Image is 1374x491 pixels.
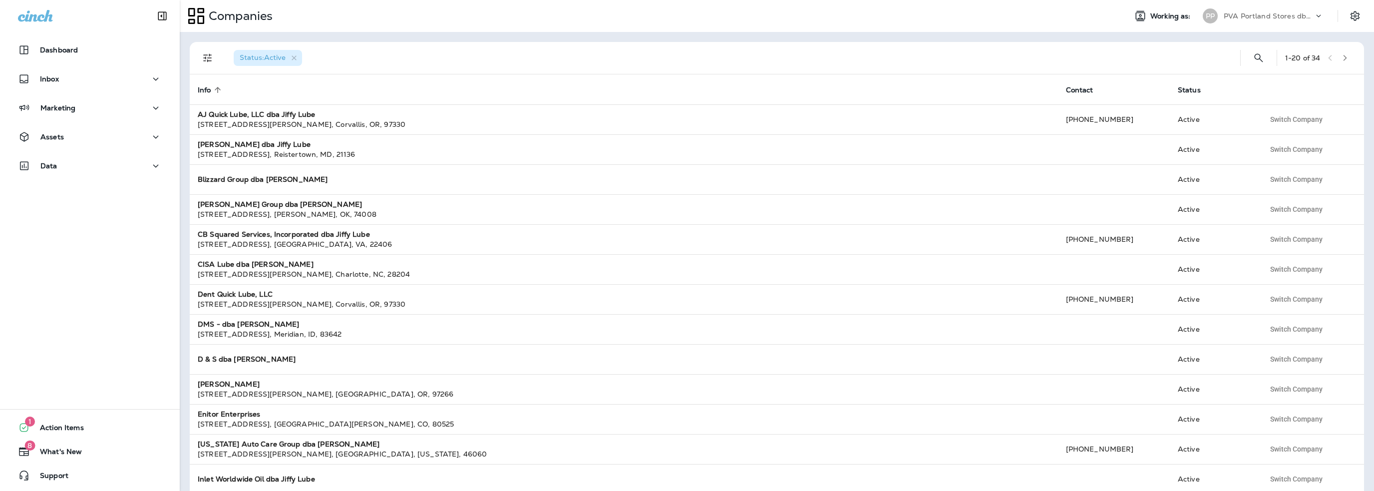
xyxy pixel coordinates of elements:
td: [PHONE_NUMBER] [1058,284,1170,314]
span: 8 [24,441,35,451]
span: Switch Company [1270,296,1323,303]
button: Assets [10,127,170,147]
p: Data [40,162,57,170]
td: Active [1170,254,1257,284]
span: 1 [25,417,35,427]
button: Filters [198,48,218,68]
div: 1 - 20 of 34 [1285,54,1320,62]
strong: Inlet Worldwide Oil dba Jiffy Lube [198,475,315,484]
button: Switch Company [1265,352,1328,367]
span: Switch Company [1270,446,1323,453]
button: Dashboard [10,40,170,60]
p: Companies [205,8,273,23]
button: Switch Company [1265,112,1328,127]
button: Support [10,466,170,486]
strong: [US_STATE] Auto Care Group dba [PERSON_NAME] [198,440,379,449]
p: Inbox [40,75,59,83]
button: Settings [1346,7,1364,25]
div: [STREET_ADDRESS][PERSON_NAME] , Corvallis , OR , 97330 [198,299,1050,309]
div: [STREET_ADDRESS] , [GEOGRAPHIC_DATA][PERSON_NAME] , CO , 80525 [198,419,1050,429]
span: Info [198,85,224,94]
div: [STREET_ADDRESS][PERSON_NAME] , Charlotte , NC , 28204 [198,269,1050,279]
td: Active [1170,374,1257,404]
span: Switch Company [1270,386,1323,393]
button: Collapse Sidebar [148,6,176,26]
td: Active [1170,194,1257,224]
button: Switch Company [1265,232,1328,247]
span: Contact [1066,85,1106,94]
div: [STREET_ADDRESS][PERSON_NAME] , [GEOGRAPHIC_DATA] , OR , 97266 [198,389,1050,399]
td: Active [1170,314,1257,344]
td: Active [1170,284,1257,314]
span: Info [198,86,211,94]
strong: DMS - dba [PERSON_NAME] [198,320,299,329]
div: [STREET_ADDRESS] , Reistertown , MD , 21136 [198,149,1050,159]
span: Switch Company [1270,356,1323,363]
strong: Blizzard Group dba [PERSON_NAME] [198,175,328,184]
div: [STREET_ADDRESS] , Meridian , ID , 83642 [198,329,1050,339]
button: Switch Company [1265,472,1328,487]
button: Switch Company [1265,322,1328,337]
span: Switch Company [1270,116,1323,123]
td: [PHONE_NUMBER] [1058,434,1170,464]
button: Switch Company [1265,202,1328,217]
div: [STREET_ADDRESS][PERSON_NAME] , [GEOGRAPHIC_DATA] , [US_STATE] , 46060 [198,449,1050,459]
strong: Enitor Enterprises [198,410,261,419]
button: Switch Company [1265,292,1328,307]
button: Switch Company [1265,142,1328,157]
div: [STREET_ADDRESS] , [PERSON_NAME] , OK , 74008 [198,209,1050,219]
p: PVA Portland Stores dba Jiffy Lube [1224,12,1314,20]
span: Support [30,472,68,484]
td: Active [1170,134,1257,164]
td: Active [1170,164,1257,194]
span: Switch Company [1270,236,1323,243]
td: Active [1170,224,1257,254]
strong: D & S dba [PERSON_NAME] [198,355,296,364]
strong: CISA Lube dba [PERSON_NAME] [198,260,314,269]
button: Marketing [10,98,170,118]
span: Switch Company [1270,326,1323,333]
div: [STREET_ADDRESS][PERSON_NAME] , Corvallis , OR , 97330 [198,119,1050,129]
strong: [PERSON_NAME] [198,380,260,389]
button: 8What's New [10,442,170,462]
span: Status : Active [240,53,286,62]
button: Search Companies [1249,48,1269,68]
button: Switch Company [1265,172,1328,187]
span: Switch Company [1270,416,1323,423]
td: [PHONE_NUMBER] [1058,104,1170,134]
p: Assets [40,133,64,141]
span: What's New [30,448,82,460]
div: PP [1203,8,1218,23]
button: Switch Company [1265,412,1328,427]
button: Switch Company [1265,382,1328,397]
span: Switch Company [1270,266,1323,273]
span: Action Items [30,424,84,436]
button: Switch Company [1265,442,1328,457]
div: [STREET_ADDRESS] , [GEOGRAPHIC_DATA] , VA , 22406 [198,239,1050,249]
strong: [PERSON_NAME] Group dba [PERSON_NAME] [198,200,362,209]
span: Switch Company [1270,176,1323,183]
p: Dashboard [40,46,78,54]
strong: AJ Quick Lube, LLC dba Jiffy Lube [198,110,316,119]
span: Switch Company [1270,206,1323,213]
span: Status [1178,86,1201,94]
td: [PHONE_NUMBER] [1058,224,1170,254]
td: Active [1170,404,1257,434]
strong: Dent Quick Lube, LLC [198,290,273,299]
td: Active [1170,344,1257,374]
button: Switch Company [1265,262,1328,277]
button: 1Action Items [10,418,170,438]
button: Data [10,156,170,176]
span: Status [1178,85,1214,94]
strong: [PERSON_NAME] dba Jiffy Lube [198,140,311,149]
div: Status:Active [234,50,302,66]
span: Switch Company [1270,476,1323,483]
p: Marketing [40,104,75,112]
td: Active [1170,434,1257,464]
strong: CB Squared Services, Incorporated dba Jiffy Lube [198,230,370,239]
span: Working as: [1150,12,1193,20]
span: Switch Company [1270,146,1323,153]
button: Inbox [10,69,170,89]
span: Contact [1066,86,1093,94]
td: Active [1170,104,1257,134]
